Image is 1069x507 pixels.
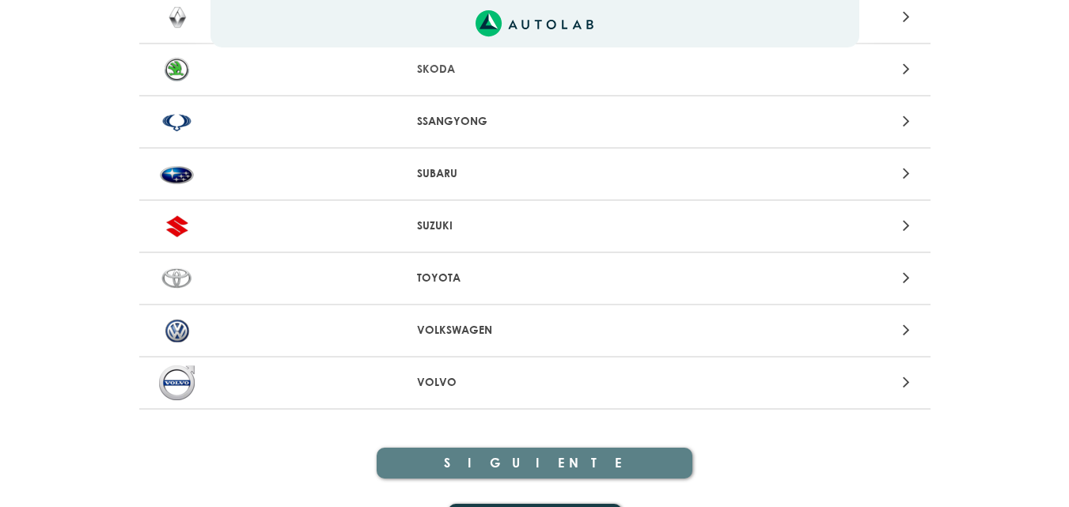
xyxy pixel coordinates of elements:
[417,61,652,78] p: SKODA
[377,448,693,479] button: SIGUIENTE
[417,113,652,130] p: SSANGYONG
[417,270,652,286] p: TOYOTA
[417,322,652,339] p: VOLKSWAGEN
[159,209,195,244] img: SUZUKI
[417,218,652,234] p: SUZUKI
[159,104,195,139] img: SSANGYONG
[476,15,593,30] a: Link al sitio de autolab
[159,313,195,348] img: VOLKSWAGEN
[159,52,195,87] img: SKODA
[417,374,652,391] p: VOLVO
[159,365,195,400] img: VOLVO
[159,261,195,296] img: TOYOTA
[417,165,652,182] p: SUBARU
[159,157,195,191] img: SUBARU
